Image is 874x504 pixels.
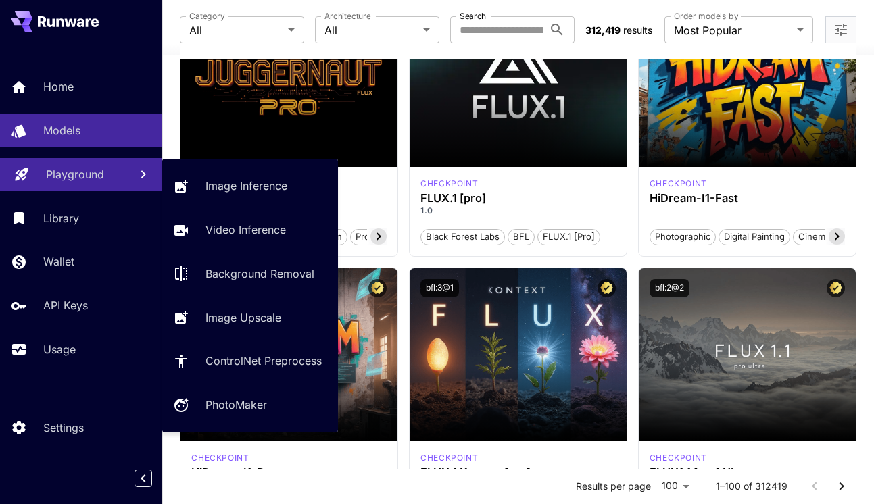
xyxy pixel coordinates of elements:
p: Image Inference [205,178,287,194]
button: Go to next page [828,473,855,500]
p: ControlNet Preprocess [205,353,322,369]
p: Background Removal [205,266,314,282]
span: Photographic [650,230,715,244]
a: Image Upscale [162,301,338,334]
p: Library [43,210,79,226]
div: fluxpro [420,178,478,190]
p: 1–100 of 312419 [716,480,787,493]
span: pro [351,230,374,244]
div: 100 [656,476,694,496]
span: Cinematic [794,230,844,244]
span: Black Forest Labs [421,230,504,244]
p: 1.0 [420,205,616,217]
a: PhotoMaker [162,388,338,422]
div: HiDream Fast [650,178,707,190]
button: bfl:2@2 [650,279,689,297]
button: Certified Model – Vetted for best performance and includes a commercial license. [598,279,616,297]
p: Results per page [576,480,651,493]
p: Image Upscale [205,309,281,326]
label: Order models by [674,10,738,22]
label: Search [460,10,486,22]
a: Video Inference [162,213,338,247]
button: Certified Model – Vetted for best performance and includes a commercial license. [368,279,387,297]
p: Wallet [43,253,74,270]
p: Home [43,78,74,95]
p: checkpoint [420,178,478,190]
p: checkpoint [420,452,478,464]
span: FLUX.1 [pro] [538,230,600,244]
div: FLUX.1 Kontext [pro] [420,452,478,464]
p: Playground [46,166,104,182]
span: results [623,24,652,36]
span: Most Popular [674,22,792,39]
a: Background Removal [162,257,338,291]
p: Video Inference [205,222,286,238]
h3: HiDream-I1-Fast [650,192,845,205]
div: Collapse sidebar [145,466,162,490]
div: HiDream Dev [191,452,249,464]
a: ControlNet Preprocess [162,345,338,378]
h3: FLUX.1 Kontext [pro] [420,466,616,479]
span: Digital Painting [719,230,790,244]
p: Usage [43,341,76,357]
span: All [189,22,283,39]
p: checkpoint [191,452,249,464]
p: Models [43,122,80,138]
button: bfl:3@1 [420,279,459,297]
p: API Keys [43,297,88,313]
h3: FLUX1.1 [pro] Ultra [650,466,845,479]
button: Open more filters [833,22,849,39]
p: checkpoint [650,452,707,464]
label: Category [189,10,225,22]
a: Image Inference [162,170,338,203]
span: 312,419 [585,24,621,36]
label: Architecture [324,10,370,22]
span: All [324,22,418,39]
div: fluxultra [650,452,707,464]
h3: HiDream-I1-Dev [191,466,387,479]
p: checkpoint [650,178,707,190]
button: Collapse sidebar [135,470,152,487]
button: Certified Model – Vetted for best performance and includes a commercial license. [827,279,845,297]
p: Settings [43,420,84,436]
span: BFL [508,230,534,244]
h3: FLUX.1 [pro] [420,192,616,205]
p: PhotoMaker [205,397,267,413]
